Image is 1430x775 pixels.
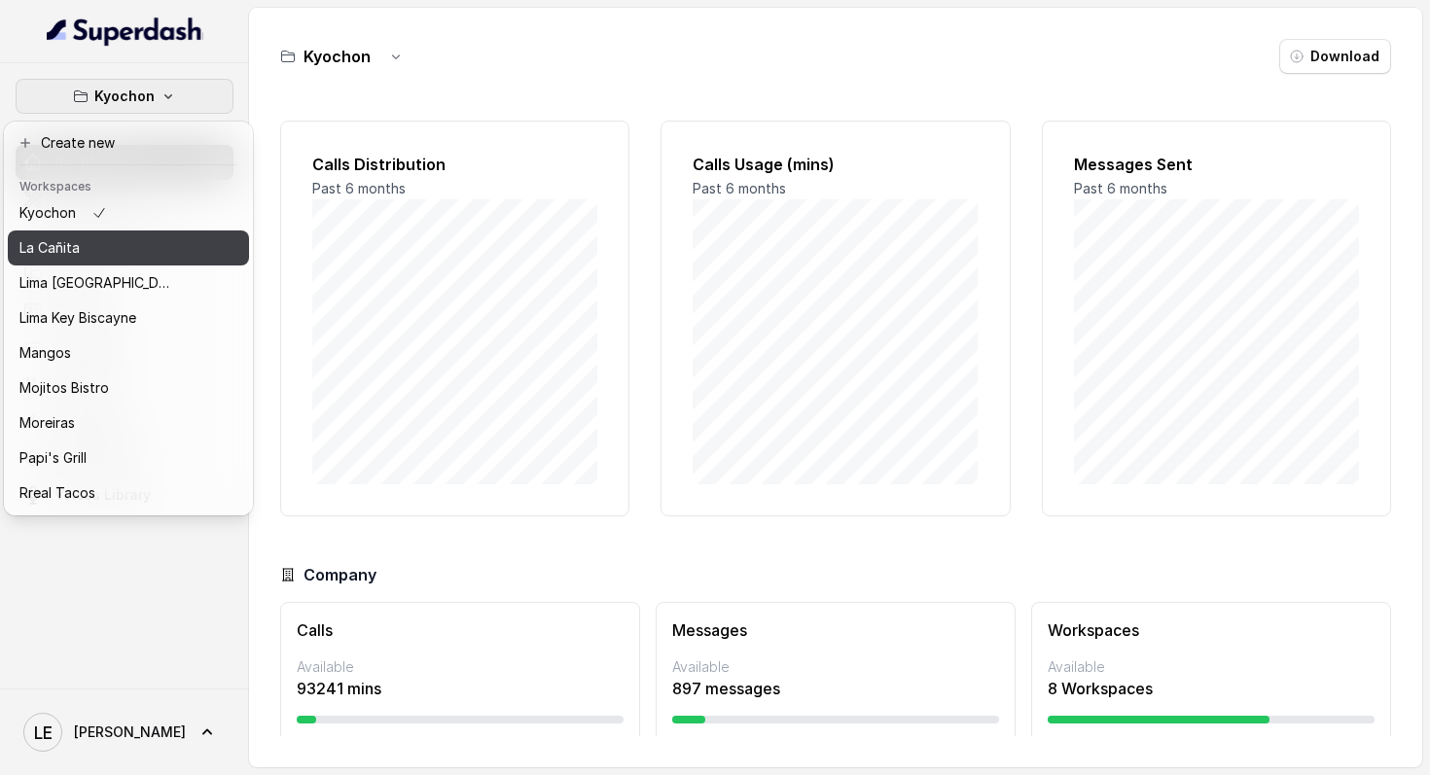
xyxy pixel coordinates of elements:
header: Workspaces [8,169,249,200]
p: La Cañita [19,236,80,260]
p: Moreiras [19,411,75,435]
button: Create new [8,125,249,160]
p: Lima Key Biscayne [19,306,136,330]
p: Mangos [19,341,71,365]
p: Papi's Grill [19,446,87,470]
p: Kyochon [19,201,76,225]
button: Kyochon [16,79,233,114]
p: Lima [GEOGRAPHIC_DATA] [19,271,175,295]
p: Kyochon [94,85,155,108]
div: Kyochon [4,122,253,515]
p: Mojitos Bistro [19,376,109,400]
p: Rreal Tacos [19,481,95,505]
